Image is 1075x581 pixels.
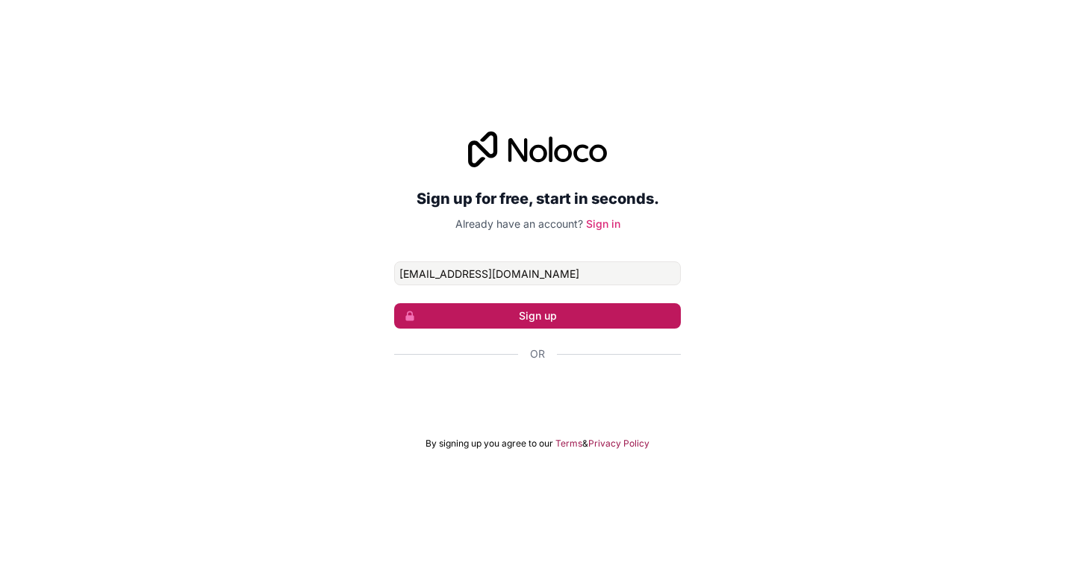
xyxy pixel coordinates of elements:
[387,378,688,411] iframe: Botón Iniciar sesión con Google
[455,217,583,230] span: Already have an account?
[394,303,681,329] button: Sign up
[530,347,545,361] span: Or
[586,217,620,230] a: Sign in
[588,438,649,450] a: Privacy Policy
[394,185,681,212] h2: Sign up for free, start in seconds.
[426,438,553,450] span: By signing up you agree to our
[555,438,582,450] a: Terms
[394,261,681,285] input: Email address
[582,438,588,450] span: &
